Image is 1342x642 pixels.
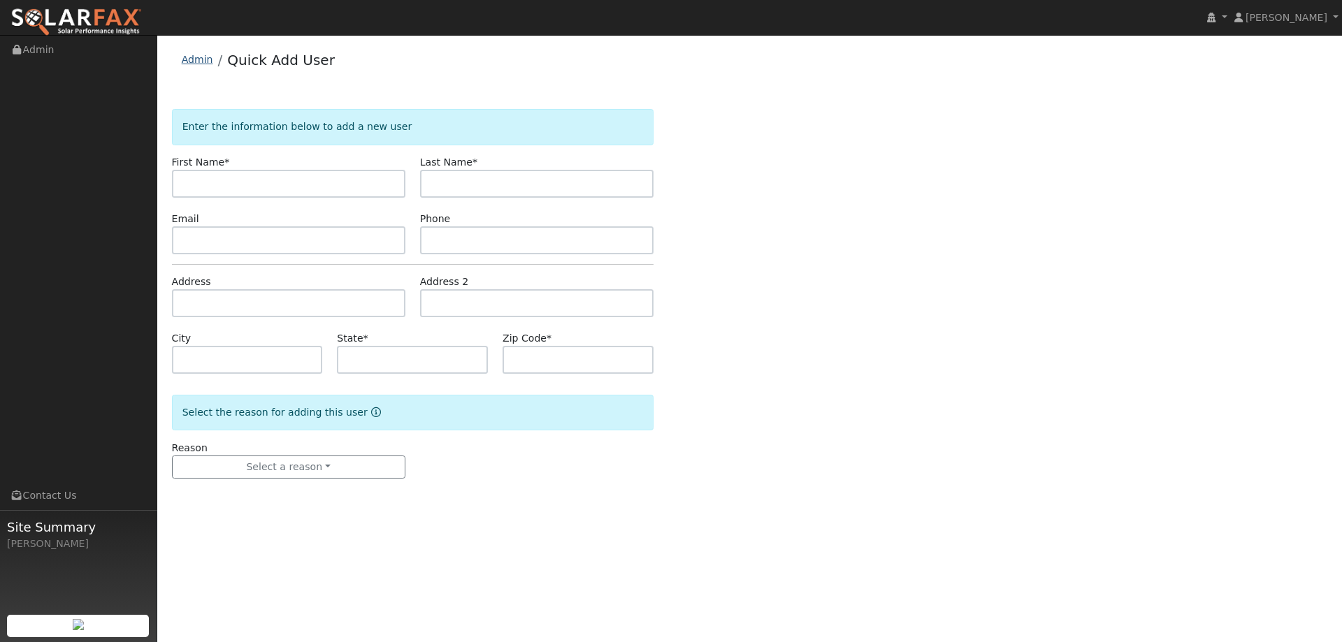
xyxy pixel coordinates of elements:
label: Address 2 [420,275,469,289]
span: Site Summary [7,518,150,537]
span: Required [472,156,477,168]
label: Email [172,212,199,226]
label: Last Name [420,155,477,170]
div: [PERSON_NAME] [7,537,150,551]
label: Address [172,275,211,289]
span: Required [363,333,368,344]
label: Reason [172,441,208,455]
div: Select the reason for adding this user [172,395,654,430]
label: Phone [420,212,451,226]
a: Quick Add User [227,52,335,68]
label: Zip Code [503,331,551,346]
img: SolarFax [10,8,142,37]
label: City [172,331,192,346]
a: Admin [182,54,213,65]
span: Required [547,333,551,344]
span: [PERSON_NAME] [1246,12,1327,23]
span: Required [224,156,229,168]
button: Select a reason [172,455,405,479]
a: Reason for new user [368,407,381,418]
div: Enter the information below to add a new user [172,109,654,145]
img: retrieve [73,619,84,630]
label: State [337,331,368,346]
label: First Name [172,155,230,170]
